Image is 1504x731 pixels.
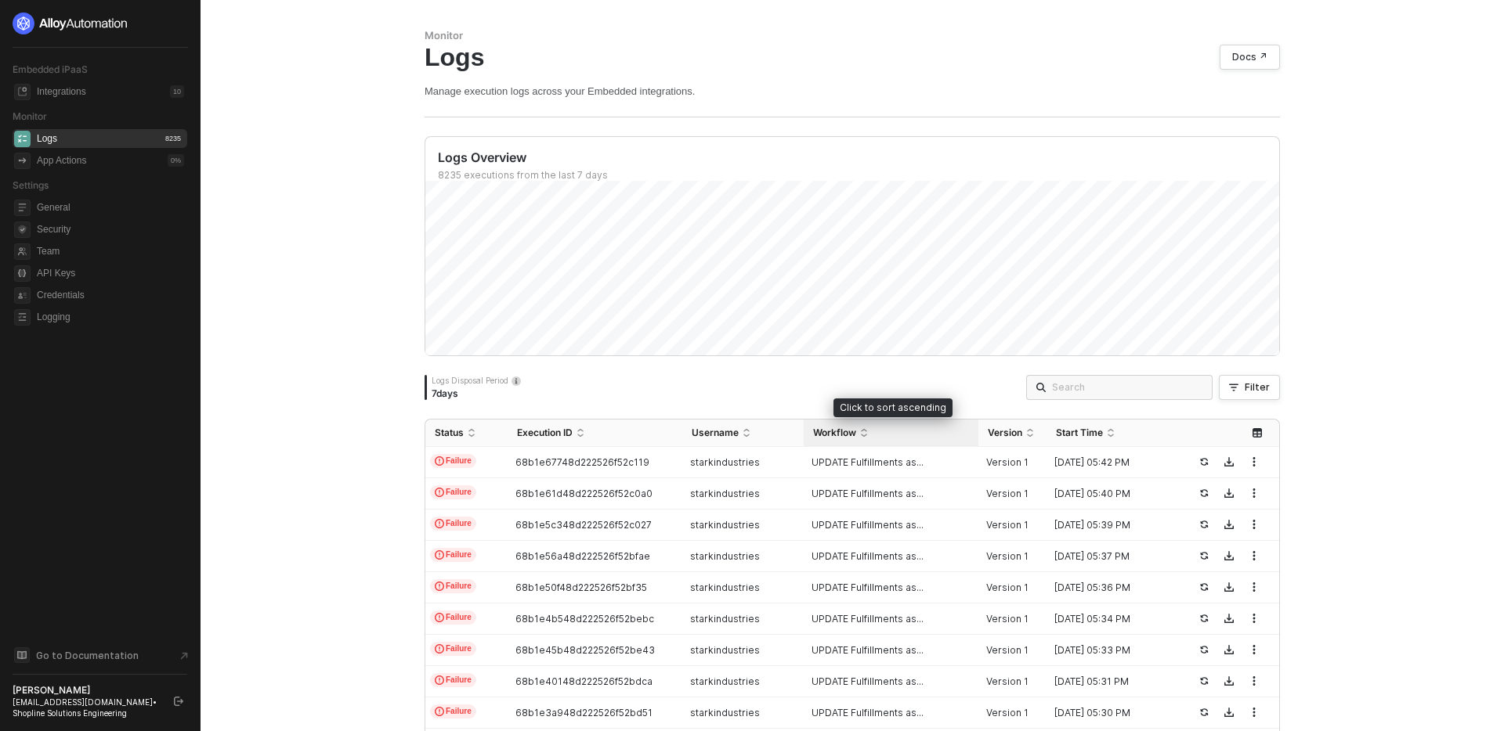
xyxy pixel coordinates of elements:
div: Docs ↗ [1232,51,1267,63]
span: icon-success-page [1199,676,1209,686]
span: Failure [430,454,476,468]
span: Version 1 [986,456,1029,468]
span: Failure [430,642,476,656]
div: Monitor [425,29,1280,42]
span: icon-download [1224,614,1234,623]
span: icon-app-actions [14,153,31,169]
span: 68b1e45b48d222526f52be43 [515,644,655,656]
span: starkindustries [690,456,760,468]
div: Click to sort ascending [833,398,953,417]
span: UPDATE Fulfillments as... [812,707,924,719]
span: logout [174,697,183,706]
span: General [37,198,184,217]
span: Status [435,427,464,439]
span: icon-download [1224,708,1234,717]
div: Manage execution logs across your Embedded integrations. [425,85,1280,98]
span: Security [37,220,184,239]
span: starkindustries [690,613,760,625]
span: Version 1 [986,550,1029,562]
span: starkindustries [690,550,760,562]
span: Settings [13,179,49,191]
span: Failure [430,548,476,562]
span: icon-success-page [1199,488,1209,498]
span: icon-exclamation [435,675,444,685]
span: UPDATE Fulfillments as... [812,613,924,625]
span: Failure [430,704,476,718]
span: document-arrow [176,648,192,664]
span: documentation [14,647,30,663]
span: starkindustries [690,644,760,656]
th: Start Time [1047,420,1192,447]
span: Logging [37,308,184,326]
span: 68b1e56a48d222526f52bfae [515,550,650,562]
span: icon-success-page [1199,520,1209,529]
span: Failure [430,579,476,593]
input: Search [1052,379,1202,396]
span: icon-download [1224,582,1234,592]
span: 68b1e50f48d222526f52bf35 [515,582,647,593]
span: icon-exclamation [435,488,444,497]
span: API Keys [37,264,184,283]
div: [DATE] 05:36 PM [1047,582,1180,594]
div: [DATE] 05:40 PM [1047,488,1180,500]
a: logo [13,13,187,34]
span: 68b1e5c348d222526f52c027 [515,519,652,531]
th: Version [978,420,1047,447]
span: icon-download [1224,488,1234,498]
span: Credentials [37,286,184,304]
span: starkindustries [690,488,760,499]
th: Username [682,420,804,447]
span: icon-download [1224,457,1234,466]
span: api-key [14,265,31,282]
div: 10 [170,85,184,98]
div: Logs [425,42,1280,72]
span: Version 1 [986,707,1029,718]
span: icon-success-page [1199,614,1209,623]
a: Docs ↗ [1220,45,1280,70]
span: security [14,221,31,238]
div: Logs Overview [438,149,1279,166]
span: Start Time [1056,427,1103,439]
span: icon-exclamation [435,644,444,654]
th: Workflow [804,420,978,447]
div: [DATE] 05:31 PM [1047,675,1180,688]
span: team [14,243,31,260]
div: 7 days [432,387,521,400]
div: [DATE] 05:42 PM [1047,456,1180,469]
span: 68b1e4b548d222526f52bebc [515,613,654,625]
span: icon-exclamation [435,613,444,622]
span: 68b1e67748d222526f52c119 [515,456,649,468]
span: Failure [430,485,476,499]
span: Failure [430,673,476,687]
span: icon-download [1224,645,1234,654]
span: icon-success-page [1199,708,1209,717]
span: Version 1 [986,488,1029,499]
span: logging [14,309,31,326]
span: starkindustries [690,519,760,531]
span: UPDATE Fulfillments as... [812,582,924,594]
span: Team [37,242,184,261]
span: UPDATE Fulfillments as... [812,550,924,563]
span: icon-logs [14,131,31,147]
span: Version 1 [986,675,1029,687]
span: icon-exclamation [435,582,444,591]
span: starkindustries [690,707,760,718]
div: [DATE] 05:37 PM [1047,550,1180,563]
span: Embedded iPaaS [13,63,88,75]
span: icon-exclamation [435,707,444,716]
span: 68b1e3a948d222526f52bd51 [515,707,653,718]
span: Version 1 [986,582,1029,593]
span: general [14,200,31,216]
span: icon-success-page [1199,457,1209,466]
span: Failure [430,610,476,625]
span: Version 1 [986,644,1029,656]
span: icon-success-page [1199,582,1209,592]
div: Filter [1245,381,1270,394]
span: UPDATE Fulfillments as... [812,675,924,688]
a: Knowledge Base [13,646,188,664]
div: 8235 executions from the last 7 days [438,169,1279,182]
div: [DATE] 05:33 PM [1047,644,1180,657]
span: icon-success-page [1199,551,1209,560]
div: [EMAIL_ADDRESS][DOMAIN_NAME] • Shopline Solutions Engineering [13,697,160,718]
span: 68b1e61d48d222526f52c0a0 [515,488,653,499]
